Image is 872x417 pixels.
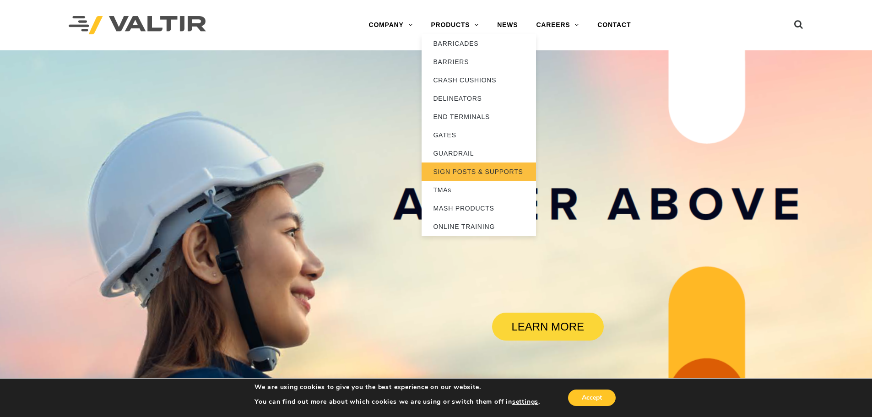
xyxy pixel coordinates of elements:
[255,398,540,406] p: You can find out more about which cookies we are using or switch them off in .
[422,144,536,162] a: GUARDRAIL
[422,108,536,126] a: END TERMINALS
[255,383,540,391] p: We are using cookies to give you the best experience on our website.
[488,16,527,34] a: NEWS
[422,181,536,199] a: TMAs
[422,34,536,53] a: BARRICADES
[69,16,206,35] img: Valtir
[512,398,538,406] button: settings
[359,16,422,34] a: COMPANY
[422,217,536,236] a: ONLINE TRAINING
[422,199,536,217] a: MASH PRODUCTS
[422,53,536,71] a: BARRIERS
[492,313,604,341] a: LEARN MORE
[527,16,588,34] a: CAREERS
[588,16,640,34] a: CONTACT
[422,89,536,108] a: DELINEATORS
[422,16,488,34] a: PRODUCTS
[422,126,536,144] a: GATES
[422,71,536,89] a: CRASH CUSHIONS
[422,162,536,181] a: SIGN POSTS & SUPPORTS
[568,390,616,406] button: Accept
